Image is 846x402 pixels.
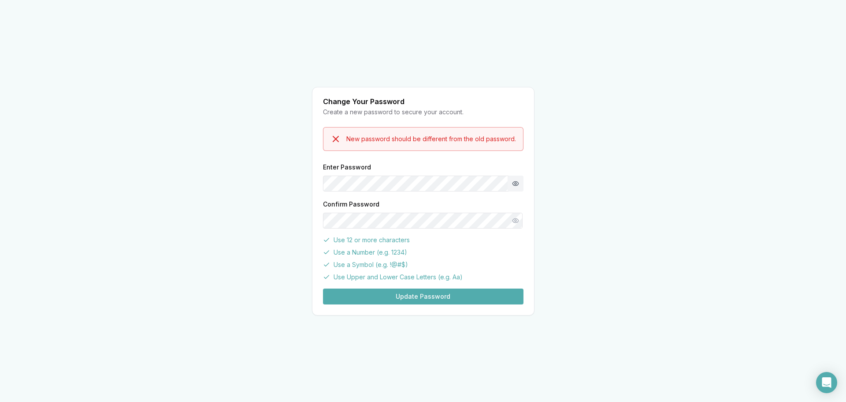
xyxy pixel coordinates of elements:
[323,200,379,208] label: Confirm Password
[323,98,523,105] div: Change Your Password
[816,372,837,393] div: Open Intercom Messenger
[334,260,408,269] span: Use a Symbol (e.g. !@#$)
[323,163,371,171] label: Enter Password
[334,248,407,257] span: Use a Number (e.g. 1234)
[334,273,463,282] span: Use Upper and Lower Case Letters (e.g. Aa)
[323,108,523,116] div: Create a new password to secure your account.
[508,213,523,229] button: Show password
[346,135,516,143] div: New password should be different from the old password.
[323,289,523,304] button: Update Password
[334,236,410,244] span: Use 12 or more characters
[508,176,523,192] button: Show password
